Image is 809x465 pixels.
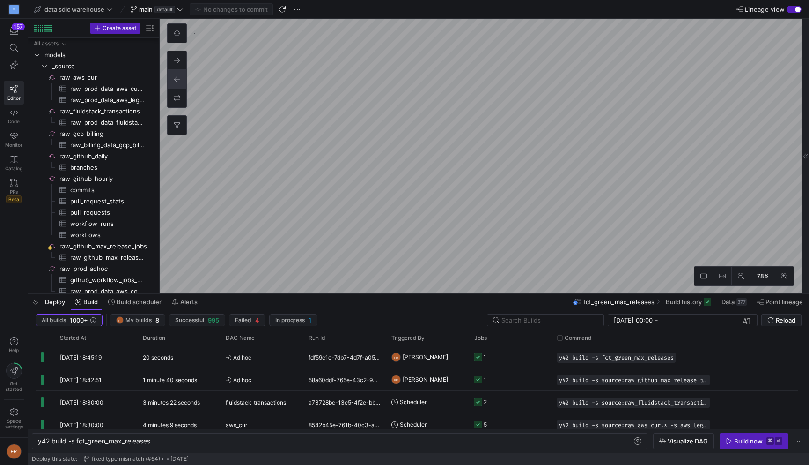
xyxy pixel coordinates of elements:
span: Triggered By [391,335,425,341]
div: M [9,5,19,14]
span: fixed type mismatch (#64) [92,456,160,462]
span: 1000+ [70,316,88,324]
div: Press SPACE to select this row. [32,139,155,150]
button: Getstarted [4,359,24,396]
button: Help [4,333,24,357]
div: FR [7,444,22,459]
span: Create asset [103,25,136,31]
span: PRs [10,189,18,195]
span: fluidstack_transactions [226,391,286,413]
span: y42 build -s source:raw_fluidstack_transactions.* -s fluidstack_transactions [559,399,708,406]
span: 4 [255,316,259,324]
span: Space settings [5,418,23,429]
span: Editor [7,95,21,101]
div: Press SPACE to select this row. [32,94,155,105]
span: Alerts [180,298,198,306]
a: raw_github_daily​​​​​​​​ [32,150,155,162]
span: 8 [155,316,159,324]
div: 2 [484,391,487,413]
span: Get started [6,381,22,392]
div: Press SPACE to select this row. [32,274,155,285]
input: Start datetime [614,316,653,324]
a: Monitor [4,128,24,151]
span: Scheduler [400,391,427,413]
span: Monitor [5,142,22,148]
span: Run Id [309,335,325,341]
span: pull_request_stats​​​​​​​​​ [70,196,145,207]
kbd: ⌘ [766,437,774,445]
div: fdf59c1e-7db7-4d7f-a057-90eb51e9fd7d [303,346,386,368]
span: commits​​​​​​​​​ [70,185,145,195]
div: Press SPACE to select this row. [32,38,155,49]
div: Press SPACE to select this row. [32,184,155,195]
y42-duration: 4 minutes 9 seconds [143,421,197,428]
span: y42 build -s source:raw_github_max_release_jobs.raw_github_max_release_jobs [559,377,708,383]
span: Command [565,335,591,341]
span: 995 [208,316,219,324]
div: FR [391,375,401,384]
div: Press SPACE to select this row. [36,413,798,436]
kbd: ⏎ [775,437,782,445]
span: raw_prod_data_aws_legacy_cur_2022_05_onward​​​​​​​​​ [70,95,145,105]
span: raw_github_daily​​​​​​​​ [59,151,154,162]
span: In progress [275,317,305,323]
span: Failed [235,317,251,323]
button: Visualize DAG [653,433,714,449]
div: All assets [34,40,59,47]
div: 157 [12,23,25,30]
button: 78% [750,267,775,285]
span: pull_requests​​​​​​​​​ [70,207,145,218]
span: aws_cur [226,414,247,436]
span: workflows​​​​​​​​​ [70,230,145,240]
span: workflow_runs​​​​​​​​​ [70,218,145,229]
a: raw_github_hourly​​​​​​​​ [32,173,155,184]
div: Press SPACE to select this row. [32,229,155,240]
a: raw_fluidstack_transactions​​​​​​​​ [32,105,155,117]
span: Ad hoc [226,369,297,391]
a: M [4,1,24,17]
span: models [44,50,154,60]
span: – [655,316,658,324]
a: workflows​​​​​​​​​ [32,229,155,240]
span: [PERSON_NAME] [403,346,448,368]
span: _source [52,61,154,72]
y42-duration: 3 minutes 22 seconds [143,399,200,406]
span: My builds [125,317,152,323]
div: Press SPACE to select this row. [32,105,155,117]
button: Alerts [168,294,202,310]
div: Press SPACE to select this row. [32,240,155,252]
span: Build scheduler [117,298,162,306]
span: y42 build -s fct_green_max_releases [559,354,674,361]
span: github_workflow_jobs_backfill​​​​​​​​​ [70,275,145,285]
div: FR [116,316,124,324]
div: 8542b45e-761b-40c3-ad82-eda56487ba2d [303,413,386,435]
span: raw_prod_data_fluidstack_transactions​​​​​​​​​ [70,117,145,128]
a: raw_prod_data_aws_legacy_cur_2022_05_onward​​​​​​​​​ [32,94,155,105]
a: pull_requests​​​​​​​​​ [32,207,155,218]
a: raw_prod_data_aws_cur_2023_10_onward​​​​​​​​​ [32,83,155,94]
button: maindefault [128,3,186,15]
button: Build history [662,294,715,310]
div: 5 [484,413,487,435]
y42-duration: 20 seconds [143,354,173,361]
button: Point lineage [753,294,807,310]
span: Deploy [45,298,65,306]
span: raw_github_max_release_jobs​​​​​​​​​ [70,252,145,263]
span: raw_github_max_release_jobs​​​​​​​​ [59,241,154,252]
span: [DATE] [170,456,189,462]
span: Jobs [474,335,487,341]
a: commits​​​​​​​​​ [32,184,155,195]
span: raw_aws_cur​​​​​​​​ [59,72,154,83]
span: branches​​​​​​​​​ [70,162,145,173]
button: fixed type mismatch (#64)[DATE] [81,453,191,465]
span: 78% [755,271,771,281]
button: Reload [761,314,802,326]
a: pull_request_stats​​​​​​​​​ [32,195,155,207]
span: [DATE] 18:42:51 [60,376,102,383]
span: Started At [60,335,86,341]
button: Create asset [90,22,140,34]
a: Editor [4,81,24,105]
div: Press SPACE to select this row. [32,72,155,83]
span: fct_green_max_releases [583,298,655,306]
a: raw_prod_data_aws_cost_usage_report​​​​​​​​​ [32,285,155,297]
